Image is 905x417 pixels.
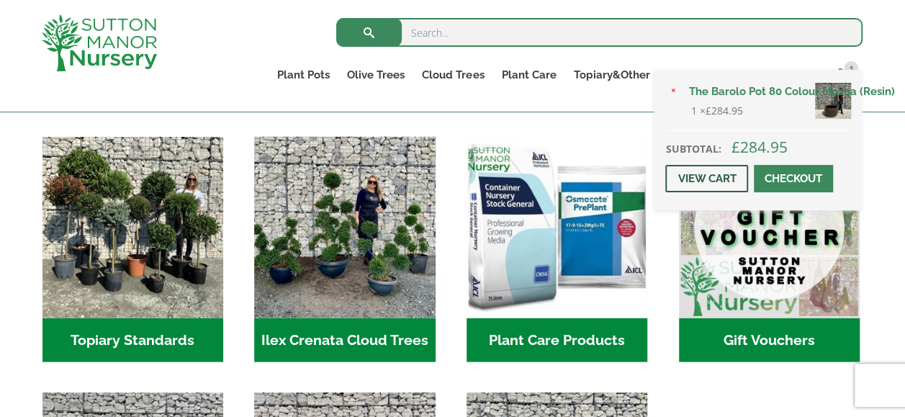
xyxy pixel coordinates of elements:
[690,102,742,120] span: 1 ×
[731,137,739,157] span: £
[731,137,787,157] bdi: 284.95
[707,65,767,85] a: Delivery
[679,318,860,362] h2: Gift Vouchers
[254,318,435,362] h2: Ilex Crenata Cloud Trees
[467,136,647,317] img: Home - food and soil
[42,136,223,317] img: Home - IMG 5223
[42,14,157,71] img: logo
[336,18,863,47] input: Search...
[754,165,833,192] a: Checkout
[815,83,851,119] img: The Barolo Pot 80 Colour Mocha (Resin)
[680,81,851,102] a: The Barolo Pot 80 Colour Mocha (Resin)
[467,136,647,362] a: Visit product category Plant Care Products
[413,65,492,85] a: Cloud Trees
[658,65,707,85] a: About
[705,104,742,117] bdi: 284.95
[254,136,435,317] img: Home - 9CE163CB 973F 4905 8AD5 A9A890F87D43
[767,65,826,85] a: Contact
[679,136,860,317] img: Home - MAIN
[564,65,658,85] a: Topiary&Other
[844,61,858,76] span: 1
[467,318,647,362] h2: Plant Care Products
[705,104,711,117] span: £
[42,136,223,362] a: Visit product category Topiary Standards
[42,318,223,362] h2: Topiary Standards
[679,136,860,362] a: Visit product category Gift Vouchers
[492,65,564,85] a: Plant Care
[269,65,338,85] a: Plant Pots
[665,165,748,192] a: View cart
[826,65,863,85] a: 1
[665,84,681,100] a: Remove The Barolo Pot 80 Colour Mocha (Resin) from basket
[665,142,721,156] strong: Subtotal:
[338,65,413,85] a: Olive Trees
[254,136,435,362] a: Visit product category Ilex Crenata Cloud Trees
